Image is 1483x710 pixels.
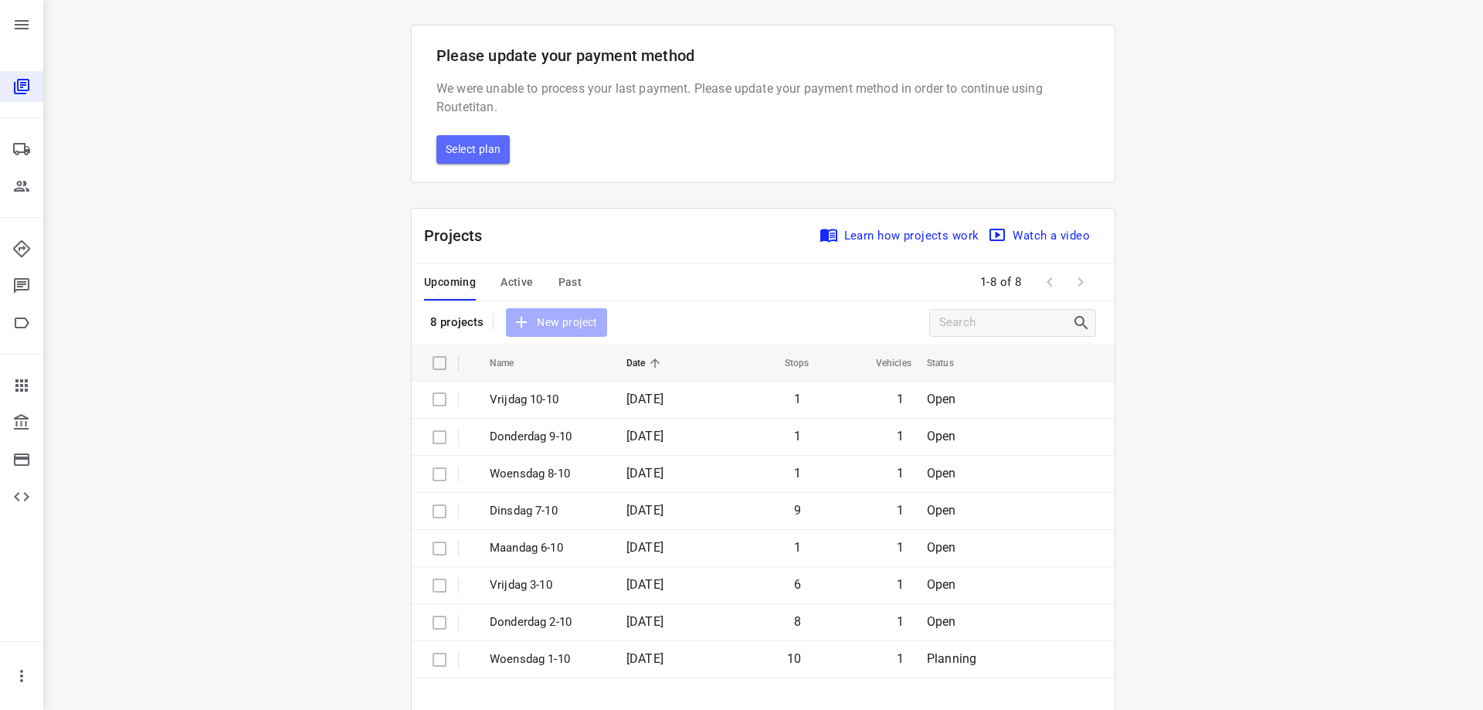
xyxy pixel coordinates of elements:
[430,315,484,329] p: 8 projects
[490,576,603,594] p: Vrijdag 3-10
[626,540,663,555] span: [DATE]
[626,392,663,406] span: [DATE]
[626,354,666,372] span: Date
[794,429,801,443] span: 1
[1034,267,1065,297] span: Previous Page
[897,614,904,629] span: 1
[927,651,976,666] span: Planning
[424,224,495,247] p: Projects
[939,311,1072,335] input: Search projects
[794,392,801,406] span: 1
[927,354,974,372] span: Status
[626,577,663,592] span: [DATE]
[490,613,603,631] p: Donderdag 2-10
[490,354,534,372] span: Name
[626,466,663,481] span: [DATE]
[897,429,904,443] span: 1
[897,577,904,592] span: 1
[626,651,663,666] span: [DATE]
[927,392,956,406] span: Open
[501,273,533,292] span: Active
[626,503,663,518] span: [DATE]
[1072,314,1095,332] div: Search
[794,614,801,629] span: 8
[794,503,801,518] span: 9
[897,392,904,406] span: 1
[794,540,801,555] span: 1
[794,577,801,592] span: 6
[626,429,663,443] span: [DATE]
[765,354,809,372] span: Stops
[927,577,956,592] span: Open
[927,466,956,481] span: Open
[927,429,956,443] span: Open
[897,466,904,481] span: 1
[490,465,603,483] p: Woensdag 8-10
[446,140,501,159] span: Select plan
[794,466,801,481] span: 1
[626,614,663,629] span: [DATE]
[927,540,956,555] span: Open
[490,539,603,557] p: Maandag 6-10
[897,503,904,518] span: 1
[1065,267,1096,297] span: Next Page
[897,651,904,666] span: 1
[897,540,904,555] span: 1
[424,273,476,292] span: Upcoming
[490,651,603,668] p: Woensdag 1-10
[490,391,603,409] p: Vrijdag 10-10
[927,614,956,629] span: Open
[558,273,582,292] span: Past
[490,502,603,520] p: Dinsdag 7-10
[436,44,1090,67] p: Please update your payment method
[490,428,603,446] p: Donderdag 9-10
[787,651,801,666] span: 10
[927,503,956,518] span: Open
[856,354,911,372] span: Vehicles
[974,266,1028,299] span: 1-8 of 8
[436,80,1090,117] p: We were unable to process your last payment. Please update your payment method in order to contin...
[436,135,510,164] button: Select plan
